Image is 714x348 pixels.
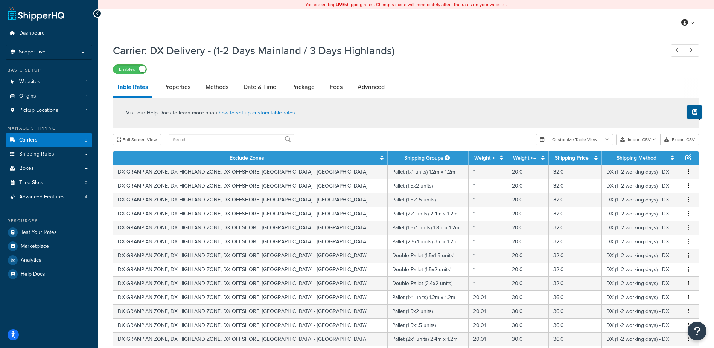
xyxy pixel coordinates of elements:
[469,318,507,332] td: 20.01
[21,229,57,236] span: Test Your Rates
[19,165,34,172] span: Boxes
[288,78,318,96] a: Package
[21,243,49,250] span: Marketplace
[602,249,678,263] td: DX (1 -2 working days) - DX
[86,93,87,99] span: 1
[85,194,87,200] span: 4
[507,290,549,304] td: 30.0
[507,221,549,235] td: 20.0
[469,332,507,346] td: 20.01
[113,304,388,318] td: DX GRAMPIAN ZONE, DX HIGHLAND ZONE, DX OFFSHORE, [GEOGRAPHIC_DATA] - [GEOGRAPHIC_DATA]
[21,271,45,278] span: Help Docs
[6,147,92,161] a: Shipping Rules
[6,104,92,118] li: Pickup Locations
[602,235,678,249] td: DX (1 -2 working days) - DX
[549,332,602,346] td: 36.0
[507,193,549,207] td: 20.0
[602,276,678,290] td: DX (1 -2 working days) - DX
[6,75,92,89] li: Websites
[6,253,92,267] a: Analytics
[86,79,87,85] span: 1
[602,304,678,318] td: DX (1 -2 working days) - DX
[6,240,92,253] a: Marketplace
[388,290,469,304] td: Pallet (1x1 units) 1.2m x 1.2m
[507,249,549,263] td: 20.0
[19,137,38,143] span: Carriers
[113,332,388,346] td: DX GRAMPIAN ZONE, DX HIGHLAND ZONE, DX OFFSHORE, [GEOGRAPHIC_DATA] - [GEOGRAPHIC_DATA]
[19,194,65,200] span: Advanced Features
[388,207,469,221] td: Pallet (2x1 units) 2.4m x 1.2m
[507,276,549,290] td: 20.0
[21,257,41,264] span: Analytics
[6,162,92,176] a: Boxes
[555,154,589,162] a: Shipping Price
[388,221,469,235] td: Pallet (1.5x1 units) 1.8m x 1.2m
[536,134,613,145] button: Customize Table View
[6,67,92,73] div: Basic Setup
[661,134,699,145] button: Export CSV
[602,290,678,304] td: DX (1 -2 working days) - DX
[549,263,602,276] td: 32.0
[6,104,92,118] a: Pickup Locations1
[336,1,345,8] b: LIVE
[230,154,264,162] a: Exclude Zones
[6,190,92,204] a: Advanced Features4
[6,267,92,281] a: Help Docs
[602,263,678,276] td: DX (1 -2 working days) - DX
[240,78,280,96] a: Date & Time
[6,26,92,40] a: Dashboard
[549,179,602,193] td: 32.0
[388,304,469,318] td: Pallet (1.5x2 units)
[549,207,602,221] td: 32.0
[602,165,678,179] td: DX (1 -2 working days) - DX
[6,89,92,103] li: Origins
[388,193,469,207] td: Pallet (1.5x1.5 units)
[113,207,388,221] td: DX GRAMPIAN ZONE, DX HIGHLAND ZONE, DX OFFSHORE, [GEOGRAPHIC_DATA] - [GEOGRAPHIC_DATA]
[388,263,469,276] td: Double Pallet (1.5x2 units)
[6,133,92,147] a: Carriers8
[602,179,678,193] td: DX (1 -2 working days) - DX
[113,78,152,98] a: Table Rates
[113,165,388,179] td: DX GRAMPIAN ZONE, DX HIGHLAND ZONE, DX OFFSHORE, [GEOGRAPHIC_DATA] - [GEOGRAPHIC_DATA]
[113,249,388,263] td: DX GRAMPIAN ZONE, DX HIGHLAND ZONE, DX OFFSHORE, [GEOGRAPHIC_DATA] - [GEOGRAPHIC_DATA]
[549,276,602,290] td: 32.0
[507,318,549,332] td: 30.0
[513,154,536,162] a: Weight <=
[160,78,194,96] a: Properties
[113,263,388,276] td: DX GRAMPIAN ZONE, DX HIGHLAND ZONE, DX OFFSHORE, [GEOGRAPHIC_DATA] - [GEOGRAPHIC_DATA]
[354,78,388,96] a: Advanced
[602,221,678,235] td: DX (1 -2 working days) - DX
[113,221,388,235] td: DX GRAMPIAN ZONE, DX HIGHLAND ZONE, DX OFFSHORE, [GEOGRAPHIC_DATA] - [GEOGRAPHIC_DATA]
[549,318,602,332] td: 36.0
[616,134,661,145] button: Import CSV
[326,78,346,96] a: Fees
[388,151,469,165] th: Shipping Groups
[388,332,469,346] td: Pallet (2x1 units) 2.4m x 1.2m
[113,318,388,332] td: DX GRAMPIAN ZONE, DX HIGHLAND ZONE, DX OFFSHORE, [GEOGRAPHIC_DATA] - [GEOGRAPHIC_DATA]
[113,65,146,74] label: Enabled
[6,218,92,224] div: Resources
[113,134,161,145] button: Full Screen View
[6,125,92,131] div: Manage Shipping
[549,290,602,304] td: 36.0
[602,332,678,346] td: DX (1 -2 working days) - DX
[602,318,678,332] td: DX (1 -2 working days) - DX
[19,79,40,85] span: Websites
[202,78,232,96] a: Methods
[474,154,495,162] a: Weight >
[6,226,92,239] a: Test Your Rates
[469,290,507,304] td: 20.01
[19,30,45,37] span: Dashboard
[6,190,92,204] li: Advanced Features
[388,179,469,193] td: Pallet (1.5x2 units)
[169,134,294,145] input: Search
[617,154,656,162] a: Shipping Method
[549,235,602,249] td: 32.0
[688,322,706,340] button: Open Resource Center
